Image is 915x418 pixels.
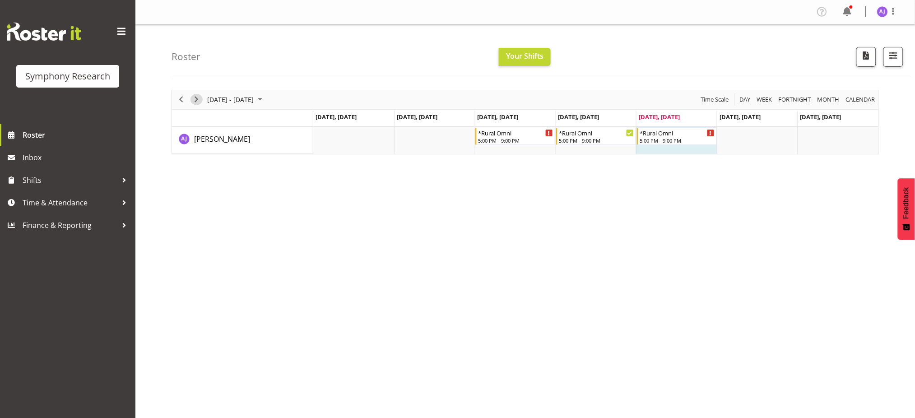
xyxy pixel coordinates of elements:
h4: Roster [172,51,200,62]
button: Next [190,94,203,105]
span: Finance & Reporting [23,218,117,232]
div: previous period [173,90,189,109]
span: [DATE], [DATE] [558,113,599,121]
div: next period [189,90,204,109]
div: *Rural Omni [559,128,634,137]
button: August 2025 [206,94,266,105]
span: Inbox [23,151,131,164]
span: Fortnight [778,94,812,105]
span: [DATE], [DATE] [639,113,680,121]
span: Shifts [23,173,117,187]
div: 5:00 PM - 9:00 PM [640,137,715,144]
button: Previous [175,94,187,105]
div: Aditi Jaiswal"s event - *Rural Omni Begin From Friday, August 22, 2025 at 5:00:00 PM GMT+10:00 En... [637,128,717,145]
div: Aditi Jaiswal"s event - *Rural Omni Begin From Wednesday, August 20, 2025 at 5:00:00 PM GMT+10:00... [475,128,555,145]
img: Rosterit website logo [7,23,81,41]
div: Symphony Research [25,70,110,83]
button: Download a PDF of the roster according to the set date range. [856,47,876,67]
span: Day [739,94,752,105]
div: Aditi Jaiswal"s event - *Rural Omni Begin From Thursday, August 21, 2025 at 5:00:00 PM GMT+10:00 ... [556,128,636,145]
span: Time Scale [700,94,730,105]
td: Aditi Jaiswal resource [172,127,313,154]
table: Timeline Week of August 22, 2025 [313,127,878,154]
button: Timeline Month [816,94,841,105]
div: Timeline Week of August 22, 2025 [172,90,879,154]
button: Timeline Week [756,94,774,105]
a: [PERSON_NAME] [194,134,250,144]
span: [DATE], [DATE] [397,113,438,121]
span: Your Shifts [506,51,543,61]
span: Feedback [902,187,910,219]
button: Your Shifts [499,48,551,66]
div: 5:00 PM - 9:00 PM [559,137,634,144]
span: Week [756,94,773,105]
span: [DATE] - [DATE] [206,94,255,105]
div: August 18 - 24, 2025 [204,90,268,109]
button: Feedback - Show survey [898,178,915,240]
button: Filter Shifts [883,47,903,67]
img: aditi-jaiswal1830.jpg [877,6,888,17]
span: Roster [23,128,131,142]
button: Time Scale [700,94,731,105]
button: Timeline Day [739,94,752,105]
button: Fortnight [777,94,813,105]
span: [PERSON_NAME] [194,134,250,144]
span: [DATE], [DATE] [478,113,519,121]
span: [DATE], [DATE] [800,113,841,121]
span: Time & Attendance [23,196,117,209]
div: *Rural Omni [640,128,715,137]
div: 5:00 PM - 9:00 PM [478,137,553,144]
span: calendar [845,94,876,105]
span: Month [817,94,841,105]
span: [DATE], [DATE] [316,113,357,121]
button: Month [845,94,877,105]
div: *Rural Omni [478,128,553,137]
span: [DATE], [DATE] [720,113,761,121]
